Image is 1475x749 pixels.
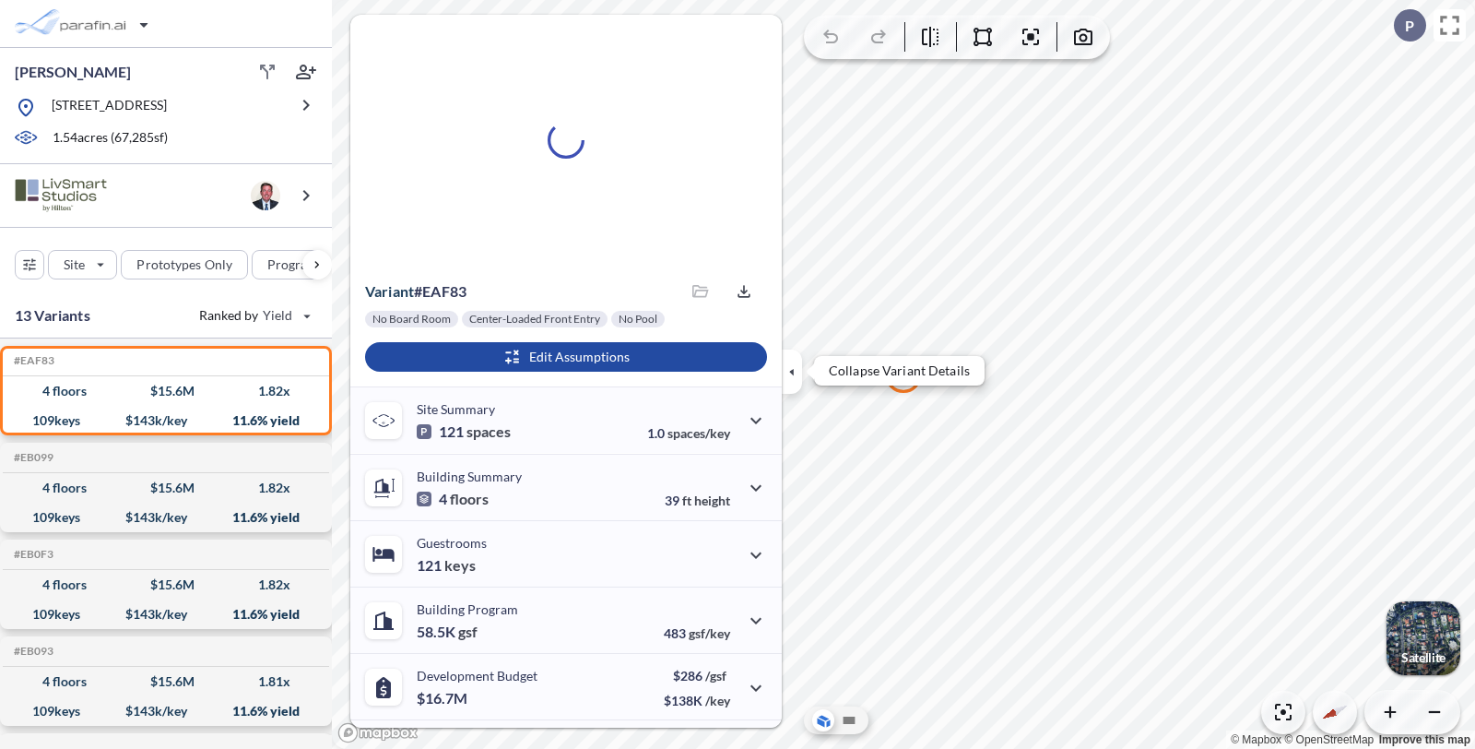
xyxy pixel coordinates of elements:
[417,535,487,551] p: Guestrooms
[10,645,53,658] h5: Click to copy the code
[1386,601,1460,675] button: Switcher ImageSatellite
[689,625,730,641] span: gsf/key
[136,256,232,274] p: Prototypes Only
[665,493,730,508] p: 39
[1386,601,1460,675] img: Switcher Image
[252,250,351,279] button: Program
[417,490,489,508] p: 4
[694,493,730,508] span: height
[1231,733,1281,746] a: Mapbox
[1284,733,1374,746] a: OpenStreetMap
[466,422,511,441] span: spaces
[263,306,293,325] span: Yield
[1405,18,1414,34] p: P
[1401,650,1445,665] p: Satellite
[529,348,630,366] p: Edit Assumptions
[417,601,518,617] p: Building Program
[417,469,522,484] p: Building Summary
[667,425,730,441] span: spaces/key
[10,354,54,367] h5: Click to copy the code
[365,282,466,301] p: # eaf83
[647,425,730,441] p: 1.0
[705,668,726,684] span: /gsf
[15,62,131,82] p: [PERSON_NAME]
[838,709,860,731] button: Site Plan
[664,668,730,684] p: $286
[10,548,53,561] h5: Click to copy the code
[458,623,478,641] span: gsf
[705,693,730,708] span: /key
[48,250,117,279] button: Site
[417,689,470,707] p: $16.7M
[372,312,451,327] p: No Board Room
[619,312,657,327] p: No Pool
[664,625,730,641] p: 483
[417,556,476,575] p: 121
[10,451,53,464] h5: Click to copy the code
[121,250,248,279] button: Prototypes Only
[417,422,511,441] p: 121
[450,490,489,508] span: floors
[417,623,478,641] p: 58.5K
[444,556,476,575] span: keys
[365,342,767,372] button: Edit Assumptions
[417,401,495,417] p: Site Summary
[829,363,970,378] p: Collapse Variant Details
[1379,733,1470,746] a: Improve this map
[52,96,167,119] p: [STREET_ADDRESS]
[15,304,90,327] p: 13 Variants
[64,256,85,274] p: Site
[15,178,107,212] img: BrandImage
[469,312,600,327] p: Center-Loaded Front Entry
[664,693,730,708] p: $138K
[53,128,168,149] p: 1.54 acres ( 67,285 sf)
[184,301,323,330] button: Ranked by Yield
[337,722,419,743] a: Mapbox homepage
[812,709,834,731] button: Aerial View
[267,256,319,274] p: Program
[417,668,537,684] p: Development Budget
[365,282,414,300] span: Variant
[682,493,691,508] span: ft
[251,181,280,210] img: user logo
